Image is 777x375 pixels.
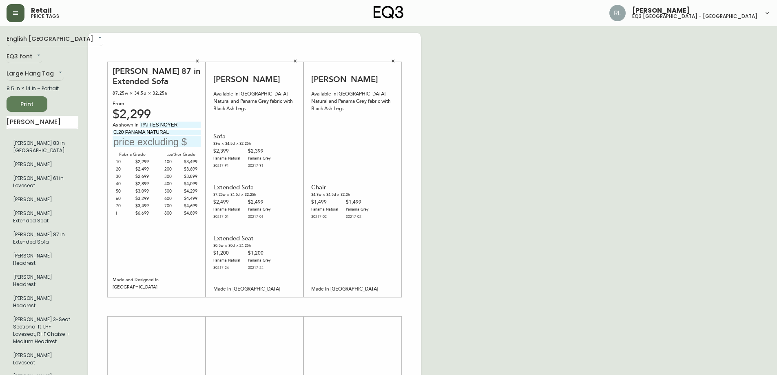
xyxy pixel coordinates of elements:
div: $3,299 [133,195,149,202]
div: [PERSON_NAME] [213,74,296,84]
div: $4,699 [181,202,197,210]
h5: price tags [31,14,59,19]
div: Sofa [213,133,271,140]
div: 700 [164,202,181,210]
span: Retail [31,7,52,14]
div: Panama Grey [248,155,271,170]
div: [PERSON_NAME] 87 in Extended Sofa [113,66,201,87]
div: $6,699 [133,210,149,217]
input: price excluding $ [113,136,201,147]
div: 83w × 34.5d × 32.25h [213,140,271,148]
div: $1,200 [213,250,240,272]
img: 91cc3602ba8cb70ae1ccf1ad2913f397 [609,5,626,21]
div: From [113,100,201,108]
li: Large Hang Tag [7,193,78,206]
div: $2,399 [248,148,271,170]
div: English [GEOGRAPHIC_DATA] [7,33,103,46]
div: $3,499 [133,202,149,210]
div: $2,899 [133,180,149,188]
li: Large Hang Tag [7,228,78,249]
div: 400 [164,180,181,188]
div: $4,899 [181,210,197,217]
div: $2,299 [133,158,149,166]
div: Extended Sofa [213,184,271,191]
button: Print [7,96,47,112]
div: 30.5w × 30d × 24.25h [213,242,271,250]
div: $1,499 [311,199,338,221]
div: $3,899 [181,173,197,180]
div: 40 [116,180,133,188]
div: 100 [164,158,181,166]
div: $2,399 [213,148,240,170]
div: $2,499 [133,166,149,173]
div: Made and Designed in [GEOGRAPHIC_DATA] [113,276,201,291]
div: Panama Grey [248,257,271,272]
li: [PERSON_NAME] Extended Seat [7,206,78,228]
div: 20 [116,166,133,173]
li: Large Hang Tag [7,158,78,171]
div: Panama Grey [248,206,271,221]
div: [PERSON_NAME] [311,74,394,84]
div: 300 [164,173,181,180]
div: $3,699 [181,166,197,173]
div: $2,699 [133,173,149,180]
div: $3,099 [133,188,149,195]
div: 500 [164,188,181,195]
div: Panama Grey [346,206,369,221]
div: Chair [311,184,369,191]
div: 87.25w × 34.5d × 32.25h [113,90,201,97]
div: Large Hang Tag [7,67,64,81]
div: Panama Natural [213,206,240,221]
span: [PERSON_NAME] [632,7,690,14]
h5: eq3 [GEOGRAPHIC_DATA] - [GEOGRAPHIC_DATA] [632,14,757,19]
div: Leather Grade [161,151,201,158]
div: Fabric Grade [113,151,152,158]
div: Made in [GEOGRAPHIC_DATA] [311,286,394,293]
div: Available in [GEOGRAPHIC_DATA] Natural and Panama Grey fabric with Black Ash Legs. [311,91,394,113]
div: 30217-02 [346,213,369,221]
span: Print [13,99,41,109]
li: Large Hang Tag [7,313,78,348]
li: Large Hang Tag [7,136,78,158]
li: Large Hang Tag [7,171,78,193]
div: 30217-91 [213,162,240,170]
div: $2,299 [113,111,201,118]
div: 34.8w × 34.5d × 32.3h [311,191,369,199]
div: I [116,210,133,217]
div: $1,499 [346,199,369,221]
span: As shown in [113,122,140,129]
div: 30217-91 [248,162,271,170]
div: Available in [GEOGRAPHIC_DATA] Natural and Panama Grey fabric with Black Ash Legs. [213,91,296,113]
div: $2,499 [248,199,271,221]
div: 30217-01 [213,213,240,221]
li: Large Hang Tag [7,291,78,313]
div: 800 [164,210,181,217]
div: 30217-24 [248,264,271,272]
div: EQ3 font [7,50,42,64]
input: Search [7,116,78,129]
div: 30 [116,173,133,180]
div: $1,200 [248,250,271,272]
div: Extended Seat [213,235,271,242]
div: 8.5 in × 14 in – Portrait [7,85,78,92]
div: $2,499 [213,199,240,221]
div: 70 [116,202,133,210]
div: $4,299 [181,188,197,195]
img: logo [374,6,404,19]
div: Panama Natural [213,155,240,170]
div: 60 [116,195,133,202]
input: fabric/leather and leg [140,122,201,128]
div: Made in [GEOGRAPHIC_DATA] [213,286,296,293]
div: 30217-24 [213,264,240,272]
div: 30217-01 [248,213,271,221]
div: Panama Natural [213,257,240,272]
div: Panama Natural [311,206,338,221]
div: 10 [116,158,133,166]
div: 30217-02 [311,213,338,221]
div: 600 [164,195,181,202]
div: 50 [116,188,133,195]
div: 87.25w × 34.5d × 32.25h [213,191,271,199]
li: Large Hang Tag [7,249,78,270]
div: $4,499 [181,195,197,202]
li: Large Hang Tag [7,348,78,370]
